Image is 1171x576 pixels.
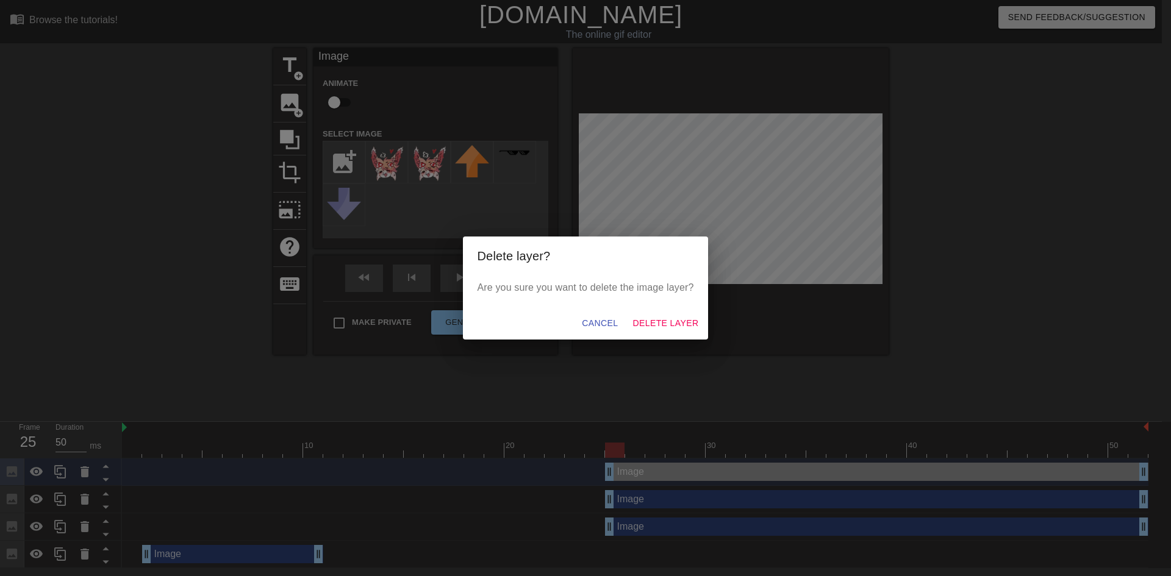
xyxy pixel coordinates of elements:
[478,280,694,295] p: Are you sure you want to delete the image layer?
[577,312,623,335] button: Cancel
[582,316,618,331] span: Cancel
[632,316,698,331] span: Delete Layer
[628,312,703,335] button: Delete Layer
[478,246,694,266] h2: Delete layer?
